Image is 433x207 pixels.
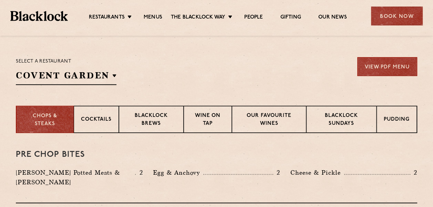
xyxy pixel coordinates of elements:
p: Cheese & Pickle [290,168,344,177]
a: View PDF Menu [357,57,417,76]
p: Wine on Tap [191,112,225,128]
a: Menus [144,14,162,22]
div: Book Now [371,7,423,25]
a: People [244,14,263,22]
h3: Pre Chop Bites [16,150,417,159]
a: Restaurants [89,14,125,22]
p: Our favourite wines [239,112,299,128]
p: Pudding [384,116,410,124]
a: The Blacklock Way [171,14,225,22]
p: [PERSON_NAME] Potted Meats & [PERSON_NAME] [16,168,135,187]
p: Select a restaurant [16,57,116,66]
a: Gifting [280,14,301,22]
img: BL_Textured_Logo-footer-cropped.svg [10,11,68,21]
p: Chops & Steaks [23,112,66,128]
p: 2 [410,168,417,177]
p: 2 [273,168,280,177]
h2: Covent Garden [16,69,116,85]
p: 2 [136,168,143,177]
p: Egg & Anchovy [153,168,203,177]
p: Blacklock Brews [126,112,176,128]
a: Our News [318,14,347,22]
p: Cocktails [81,116,112,124]
p: Blacklock Sundays [313,112,369,128]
